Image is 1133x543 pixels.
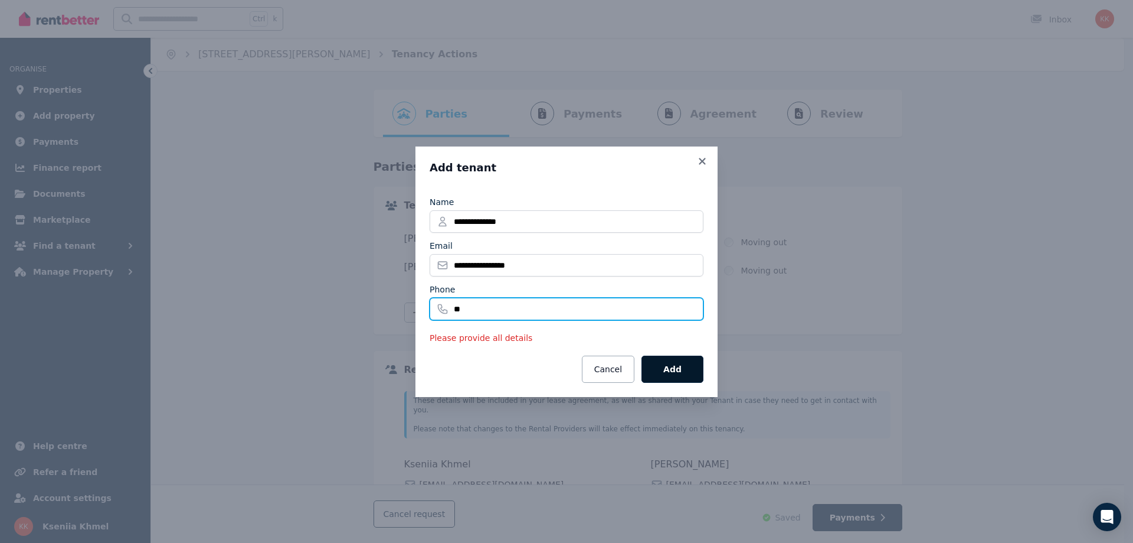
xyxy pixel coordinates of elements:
label: Name [430,196,454,208]
p: Please provide all details [430,332,703,344]
h3: Add tenant [430,161,703,175]
label: Phone [430,284,455,295]
div: Open Intercom Messenger [1093,503,1121,531]
label: Email [430,240,453,252]
button: Cancel [582,356,634,383]
button: Add [641,356,703,383]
